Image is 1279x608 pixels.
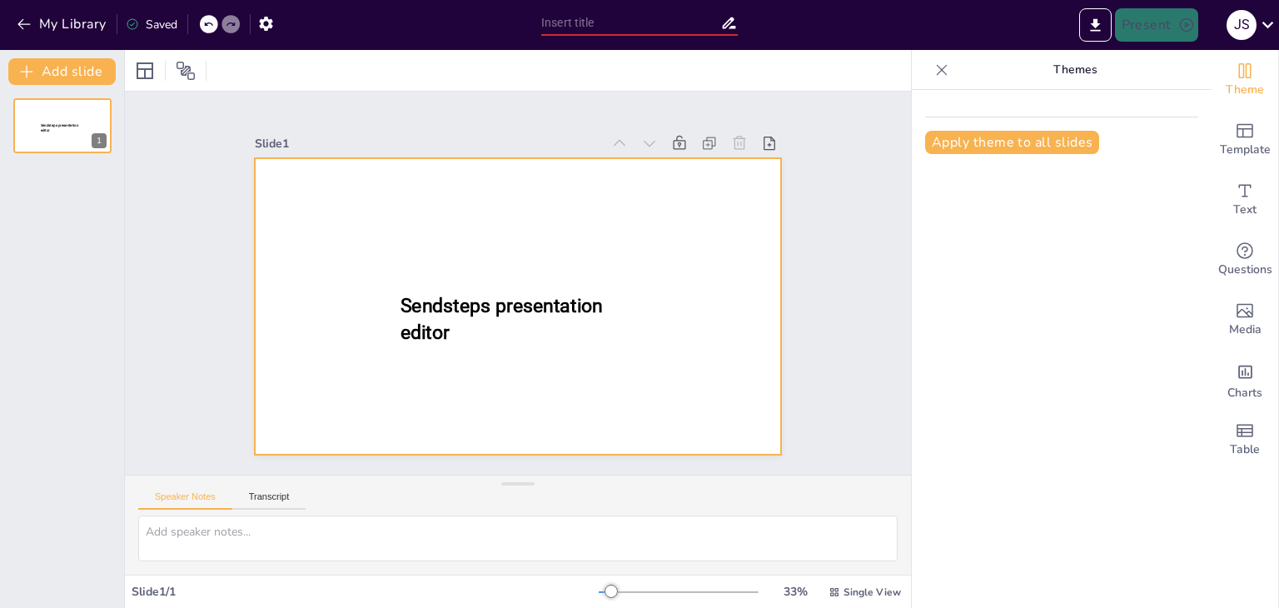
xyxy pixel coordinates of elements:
div: Add charts and graphs [1212,350,1278,410]
div: Add a table [1212,410,1278,470]
span: Charts [1227,384,1262,402]
input: Insert title [541,11,720,35]
span: Media [1229,321,1262,339]
span: Table [1230,441,1260,459]
button: Export to PowerPoint [1079,8,1112,42]
span: Sendsteps presentation editor [41,123,78,132]
div: Add ready made slides [1212,110,1278,170]
button: Apply theme to all slides [925,131,1099,154]
div: Saved [126,17,177,32]
div: Layout [132,57,158,84]
span: Single View [844,586,901,599]
button: Transcript [232,491,306,510]
div: Change the overall theme [1212,50,1278,110]
div: J S [1227,10,1257,40]
button: Speaker Notes [138,491,232,510]
p: Themes [955,50,1195,90]
span: Questions [1218,261,1272,279]
div: Sendsteps presentation editor1 [13,98,112,153]
div: Add images, graphics, shapes or video [1212,290,1278,350]
div: Get real-time input from your audience [1212,230,1278,290]
span: Template [1220,141,1271,159]
button: Add slide [8,58,116,85]
span: Sendsteps presentation editor [400,294,602,343]
span: Theme [1226,81,1264,99]
button: My Library [12,11,113,37]
div: Add text boxes [1212,170,1278,230]
div: 33 % [775,584,815,600]
div: Slide 1 [255,136,602,152]
button: J S [1227,8,1257,42]
button: Present [1115,8,1198,42]
div: Slide 1 / 1 [132,584,599,600]
div: 1 [92,133,107,148]
span: Text [1233,201,1257,219]
span: Position [176,61,196,81]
